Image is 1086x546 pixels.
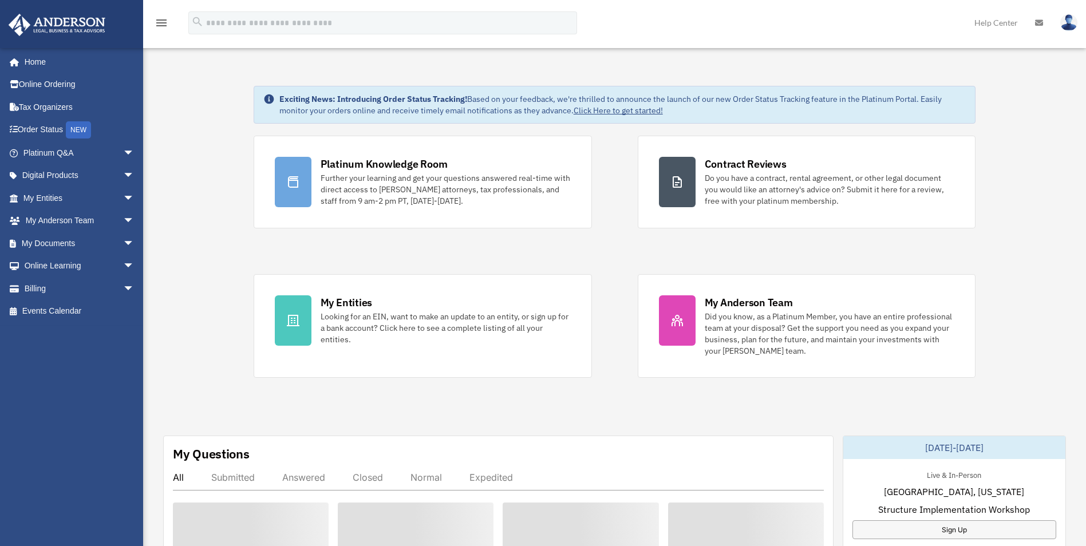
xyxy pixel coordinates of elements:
span: arrow_drop_down [123,187,146,210]
i: menu [155,16,168,30]
div: Normal [410,472,442,483]
a: My Entities Looking for an EIN, want to make an update to an entity, or sign up for a bank accoun... [254,274,592,378]
a: Digital Productsarrow_drop_down [8,164,152,187]
div: NEW [66,121,91,139]
span: [GEOGRAPHIC_DATA], [US_STATE] [884,485,1024,498]
a: Home [8,50,146,73]
a: My Anderson Teamarrow_drop_down [8,209,152,232]
span: arrow_drop_down [123,164,146,188]
div: Answered [282,472,325,483]
div: Platinum Knowledge Room [321,157,448,171]
img: User Pic [1060,14,1077,31]
div: Contract Reviews [705,157,787,171]
div: Looking for an EIN, want to make an update to an entity, or sign up for a bank account? Click her... [321,311,571,345]
div: Do you have a contract, rental agreement, or other legal document you would like an attorney's ad... [705,172,955,207]
div: My Anderson Team [705,295,793,310]
a: menu [155,20,168,30]
a: Sign Up [852,520,1056,539]
div: Closed [353,472,383,483]
a: Online Learningarrow_drop_down [8,255,152,278]
span: arrow_drop_down [123,255,146,278]
span: arrow_drop_down [123,277,146,300]
a: Click Here to get started! [574,105,663,116]
i: search [191,15,204,28]
a: Order StatusNEW [8,118,152,142]
div: Based on your feedback, we're thrilled to announce the launch of our new Order Status Tracking fe... [279,93,966,116]
div: My Questions [173,445,250,462]
a: Events Calendar [8,300,152,323]
div: Live & In-Person [918,468,990,480]
img: Anderson Advisors Platinum Portal [5,14,109,36]
a: My Documentsarrow_drop_down [8,232,152,255]
a: Tax Organizers [8,96,152,118]
div: Submitted [211,472,255,483]
div: Did you know, as a Platinum Member, you have an entire professional team at your disposal? Get th... [705,311,955,357]
a: Platinum Q&Aarrow_drop_down [8,141,152,164]
a: Billingarrow_drop_down [8,277,152,300]
div: [DATE]-[DATE] [843,436,1065,459]
a: Platinum Knowledge Room Further your learning and get your questions answered real-time with dire... [254,136,592,228]
div: My Entities [321,295,372,310]
span: arrow_drop_down [123,209,146,233]
div: All [173,472,184,483]
strong: Exciting News: Introducing Order Status Tracking! [279,94,467,104]
a: My Anderson Team Did you know, as a Platinum Member, you have an entire professional team at your... [638,274,976,378]
div: Expedited [469,472,513,483]
span: Structure Implementation Workshop [878,503,1030,516]
a: Online Ordering [8,73,152,96]
a: Contract Reviews Do you have a contract, rental agreement, or other legal document you would like... [638,136,976,228]
div: Further your learning and get your questions answered real-time with direct access to [PERSON_NAM... [321,172,571,207]
a: My Entitiesarrow_drop_down [8,187,152,209]
span: arrow_drop_down [123,141,146,165]
span: arrow_drop_down [123,232,146,255]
